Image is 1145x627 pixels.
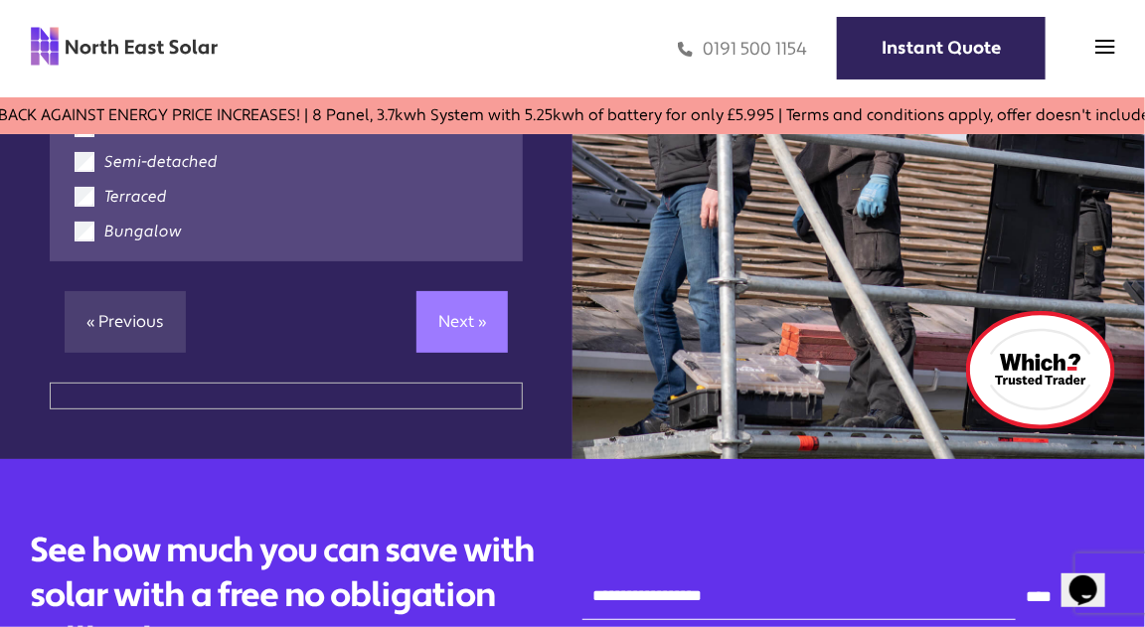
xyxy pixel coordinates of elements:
img: menu icon [1095,37,1115,57]
iframe: chat widget [1062,548,1125,607]
label: Bungalow [104,222,182,241]
img: north east solar logo [30,26,219,67]
a: Next » [416,291,508,353]
form: Contact form [582,571,1115,621]
img: phone icon [678,38,693,61]
label: Semi-detached [104,152,218,172]
a: 0191 500 1154 [678,38,807,61]
img: which logo [966,311,1115,429]
label: Terraced [104,187,167,207]
a: Instant Quote [837,17,1046,79]
a: « Previous [65,291,186,353]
